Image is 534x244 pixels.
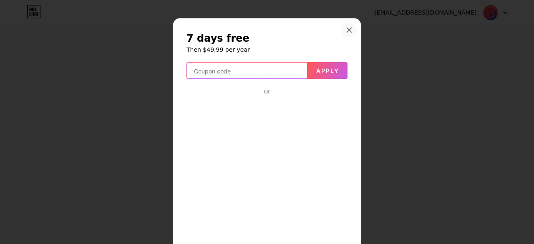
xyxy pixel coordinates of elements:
[186,45,348,54] h6: Then $49.99 per year
[307,62,348,79] button: Apply
[186,32,249,45] span: 7 days free
[262,88,272,95] div: Or
[316,67,339,74] span: Apply
[187,63,307,79] input: Coupon code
